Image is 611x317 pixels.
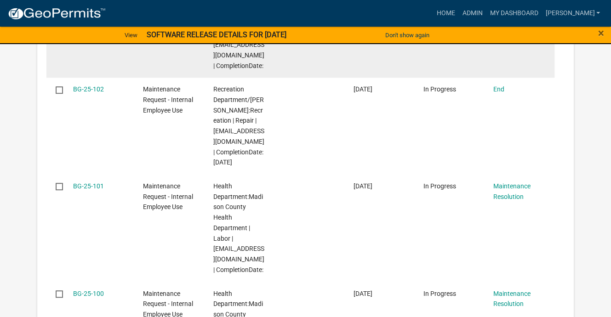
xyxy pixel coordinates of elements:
span: Health Department:Madison County Health Department | Labor | pmetz@madisonco.us | CompletionDate: [213,182,264,273]
span: In Progress [423,85,456,93]
a: Maintenance Resolution [493,290,531,308]
a: View [121,28,141,43]
a: End [493,85,504,93]
strong: SOFTWARE RELEASE DETAILS FOR [DATE] [147,30,286,39]
span: In Progress [423,182,456,190]
span: 09/11/2025 [354,85,372,93]
a: Admin [458,5,486,22]
span: In Progress [423,290,456,297]
a: BG-25-102 [73,85,104,93]
span: Maintenance Request - Internal Employee Use [143,85,193,114]
span: × [598,27,604,40]
a: BG-25-101 [73,182,104,190]
a: My Dashboard [486,5,542,22]
a: Home [433,5,458,22]
span: Maintenance Request - Internal Employee Use [143,182,193,211]
span: Recreation Department/Sammy Haggard:Recreation | Repair | pmetz@madisonco.us | CompletionDate: 09... [213,85,264,166]
a: Maintenance Resolution [493,182,531,200]
span: 09/10/2025 [354,182,372,190]
button: Don't show again [382,28,433,43]
a: [PERSON_NAME] [542,5,604,22]
button: Close [598,28,604,39]
span: 09/10/2025 [354,290,372,297]
a: BG-25-100 [73,290,104,297]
